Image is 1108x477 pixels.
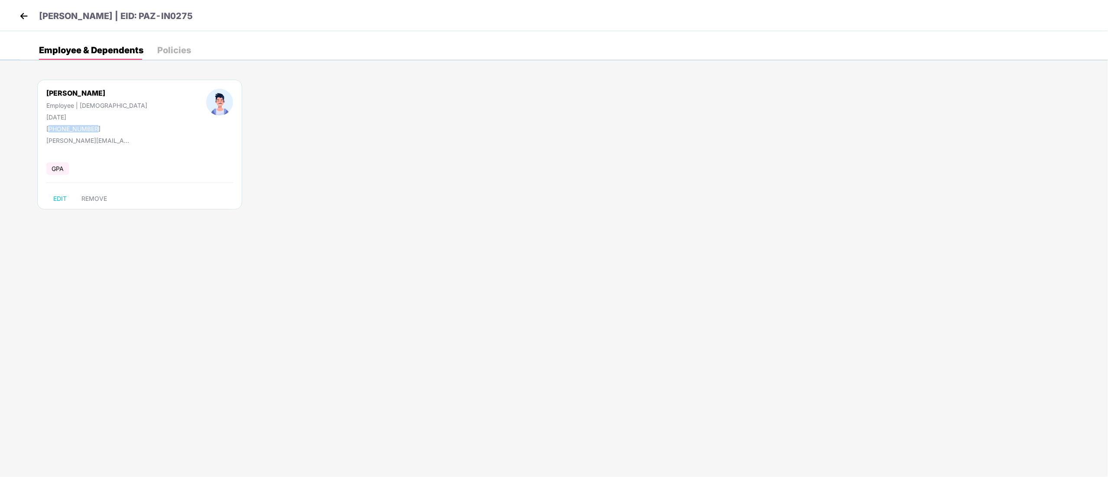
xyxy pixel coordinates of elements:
span: GPA [46,162,69,175]
p: [PERSON_NAME] | EID: PAZ-IN0275 [39,10,193,23]
img: profileImage [206,89,233,116]
div: [PERSON_NAME][EMAIL_ADDRESS][DOMAIN_NAME] [46,137,133,144]
div: [PERSON_NAME] [46,89,147,97]
div: Policies [157,46,191,55]
div: Employee & Dependents [39,46,143,55]
span: EDIT [53,195,67,202]
div: [DATE] [46,113,147,121]
span: REMOVE [81,195,107,202]
img: back [17,10,30,23]
div: Employee | [DEMOGRAPHIC_DATA] [46,102,147,109]
button: REMOVE [75,192,114,206]
div: [PHONE_NUMBER] [46,125,147,132]
button: EDIT [46,192,74,206]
